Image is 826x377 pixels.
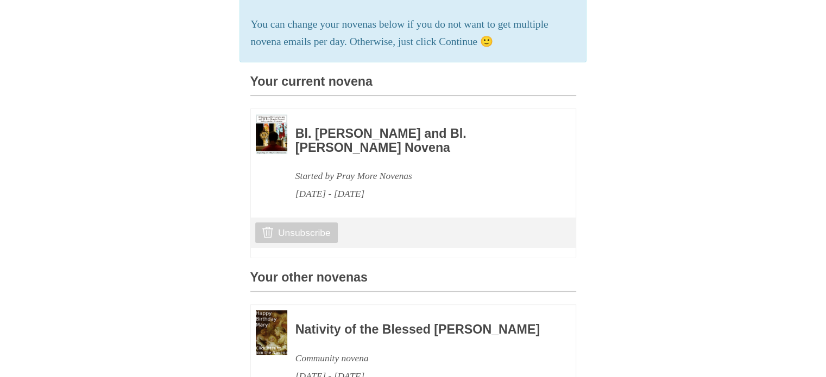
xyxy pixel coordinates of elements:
h3: Your other novenas [250,271,576,292]
h3: Bl. [PERSON_NAME] and Bl. [PERSON_NAME] Novena [295,127,546,155]
a: Unsubscribe [255,222,337,243]
h3: Your current novena [250,75,576,96]
h3: Nativity of the Blessed [PERSON_NAME] [295,323,546,337]
div: Community novena [295,349,546,367]
div: Started by Pray More Novenas [295,167,546,185]
img: Novena image [256,114,287,154]
div: [DATE] - [DATE] [295,185,546,203]
img: Novena image [256,310,287,355]
p: You can change your novenas below if you do not want to get multiple novena emails per day. Other... [251,16,576,52]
